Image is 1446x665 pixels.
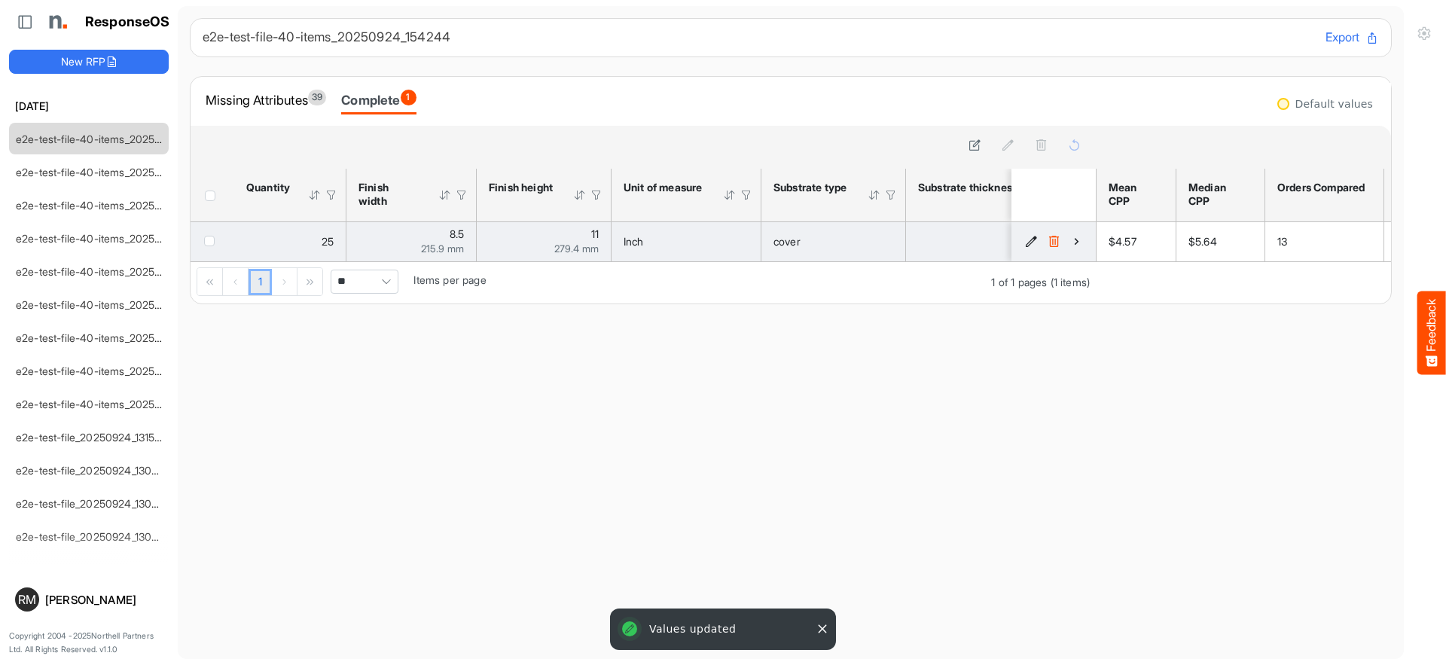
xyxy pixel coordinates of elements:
[1188,181,1248,208] div: Median CPP
[624,181,703,194] div: Unit of measure
[613,612,833,647] div: Values updated
[1295,99,1373,109] div: Default values
[16,530,170,543] a: e2e-test-file_20250924_130652
[815,621,830,636] button: Close
[1109,235,1136,248] span: $4.57
[346,222,477,261] td: 8.5 is template cell Column Header httpsnorthellcomontologiesmapping-rulesmeasurementhasfinishsiz...
[918,181,1072,194] div: Substrate thickness or weight
[331,270,398,294] span: Pagerdropdown
[322,235,334,248] span: 25
[191,262,1096,304] div: Pager Container
[413,273,486,286] span: Items per page
[272,268,297,295] div: Go to next page
[1176,222,1265,261] td: $5.64 is template cell Column Header median-cpp
[16,199,218,212] a: e2e-test-file-40-items_20250924_152927
[45,594,163,606] div: [PERSON_NAME]
[450,227,464,240] span: 8.5
[358,181,419,208] div: Finish width
[612,222,761,261] td: Inch is template cell Column Header httpsnorthellcomontologiesmapping-rulesmeasurementhasunitofme...
[1109,181,1159,208] div: Mean CPP
[308,90,326,105] span: 39
[16,232,219,245] a: e2e-test-file-40-items_20250924_134702
[591,227,599,240] span: 11
[1417,291,1446,374] button: Feedback
[477,222,612,261] td: 11 is template cell Column Header httpsnorthellcomontologiesmapping-rulesmeasurementhasfinishsize...
[773,181,848,194] div: Substrate type
[191,222,234,261] td: checkbox
[249,269,272,296] a: Page 1 of 1 Pages
[191,169,234,221] th: Header checkbox
[906,222,1130,261] td: 80 is template cell Column Header httpsnorthellcomontologiesmapping-rulesmaterialhasmaterialthick...
[9,98,169,114] h6: [DATE]
[1023,234,1039,249] button: Edit
[1188,235,1217,248] span: $5.64
[991,276,1047,288] span: 1 of 1 pages
[1011,222,1099,261] td: 32bd3ac3-c099-48d4-8685-00c09ccb5a70 is template cell Column Header
[884,188,898,202] div: Filter Icon
[203,31,1313,44] h6: e2e-test-file-40-items_20250924_154244
[16,365,219,377] a: e2e-test-file-40-items_20250924_132033
[1277,235,1287,248] span: 13
[223,268,249,295] div: Go to previous page
[325,188,338,202] div: Filter Icon
[41,7,72,37] img: Northell
[773,235,801,248] span: cover
[421,243,464,255] span: 215.9 mm
[9,630,169,656] p: Copyright 2004 - 2025 Northell Partners Ltd. All Rights Reserved. v 1.1.0
[1277,181,1367,194] div: Orders Compared
[341,90,416,111] div: Complete
[1046,234,1061,249] button: Delete
[9,50,169,74] button: New RFP
[455,188,468,202] div: Filter Icon
[16,298,219,311] a: e2e-test-file-40-items_20250924_132534
[16,431,168,444] a: e2e-test-file_20250924_131520
[246,181,288,194] div: Quantity
[16,133,221,145] a: e2e-test-file-40-items_20250924_154244
[16,166,215,178] a: e2e-test-file-40-items_20250924_154112
[85,14,170,30] h1: ResponseOS
[624,235,644,248] span: Inch
[16,331,218,344] a: e2e-test-file-40-items_20250924_132227
[1265,222,1384,261] td: 13 is template cell Column Header orders-compared
[401,90,416,105] span: 1
[16,398,216,410] a: e2e-test-file-40-items_20250924_131750
[16,265,220,278] a: e2e-test-file-40-items_20250924_133443
[197,268,223,295] div: Go to first page
[297,268,322,295] div: Go to last page
[761,222,906,261] td: cover is template cell Column Header httpsnorthellcomontologiesmapping-rulesmaterialhassubstratem...
[206,90,326,111] div: Missing Attributes
[18,593,36,606] span: RM
[16,464,170,477] a: e2e-test-file_20250924_130935
[1051,276,1090,288] span: (1 items)
[489,181,554,194] div: Finish height
[234,222,346,261] td: 25 is template cell Column Header httpsnorthellcomontologiesmapping-rulesorderhasquantity
[1069,234,1084,249] button: View
[740,188,753,202] div: Filter Icon
[16,497,171,510] a: e2e-test-file_20250924_130824
[590,188,603,202] div: Filter Icon
[1097,222,1176,261] td: $4.57 is template cell Column Header mean-cpp
[554,243,599,255] span: 279.4 mm
[1325,28,1379,47] button: Export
